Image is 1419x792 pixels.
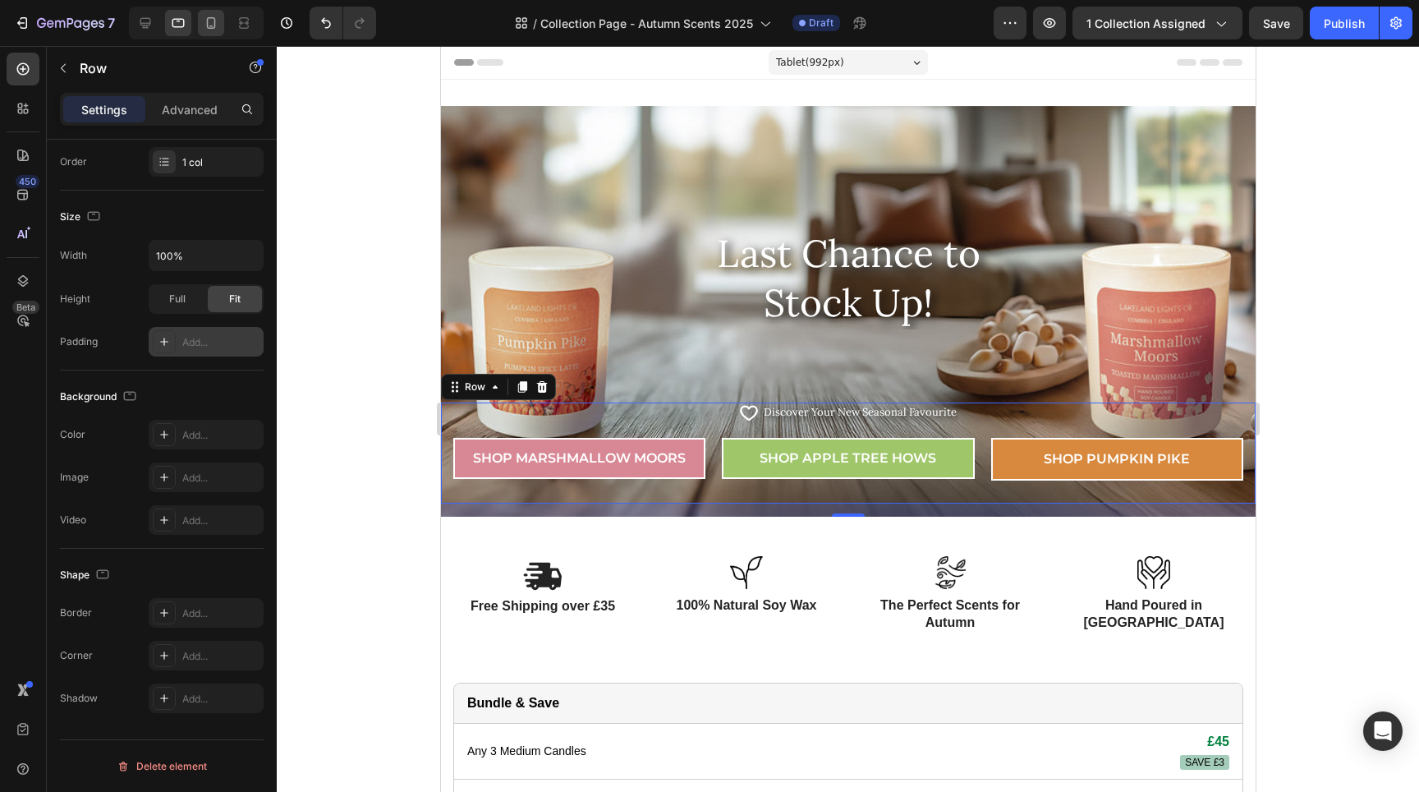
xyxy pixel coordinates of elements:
[1249,7,1303,39] button: Save
[625,551,801,586] p: Hand Poured in [GEOGRAPHIC_DATA]
[766,688,788,702] strong: £45
[533,15,537,32] span: /
[26,697,145,714] div: Any 3 Medium Candles
[12,301,39,314] div: Beta
[421,551,597,586] p: The Perfect Scents for Autumn
[60,386,140,408] div: Background
[60,248,87,263] div: Width
[60,206,103,228] div: Size
[149,241,263,270] input: Auto
[60,753,264,780] button: Delete element
[80,58,219,78] p: Row
[60,648,93,663] div: Corner
[60,427,85,442] div: Color
[1086,15,1205,32] span: 1 collection assigned
[13,638,801,678] div: Bundle & Save
[182,606,259,621] div: Add...
[117,757,207,776] div: Delete element
[81,101,127,118] p: Settings
[16,175,39,188] div: 450
[603,403,749,423] p: Shop Pumpkin Pike
[229,292,241,306] span: Fit
[60,564,113,587] div: Shape
[169,292,186,306] span: Full
[218,551,393,569] p: 100% Natural Soy Wax
[60,691,98,706] div: Shadow
[60,292,90,306] div: Height
[60,513,86,527] div: Video
[14,552,190,569] p: Free Shipping over £35
[1310,7,1379,39] button: Publish
[766,744,788,758] strong: £66
[310,7,376,39] div: Undo/Redo
[182,155,259,170] div: 1 col
[493,510,526,543] img: gempages_528716292392223870-84fab9b8-307c-47b8-9b31-768a6bb75d6e.png
[182,471,259,486] div: Add...
[108,13,115,33] p: 7
[809,16,833,30] span: Draft
[1263,16,1290,30] span: Save
[182,428,259,443] div: Add...
[162,101,218,118] p: Advanced
[540,15,753,32] span: Collection Page - Autumn Scents 2025
[289,510,322,543] img: gempages_528716292392223870-8ed66af3-8f2a-426a-8425-2cc702a45d55.png
[1363,711,1403,751] div: Open Intercom Messenger
[739,709,788,724] span: SAVE £3
[550,392,802,435] a: Shop Pumpkin Pike
[60,154,87,169] div: Order
[60,606,92,620] div: Border
[1324,15,1365,32] div: Publish
[182,692,259,707] div: Add...
[441,46,1256,792] iframe: Design area
[182,335,259,350] div: Add...
[696,510,729,543] img: gempages_528716292392223870-a5a2e5d8-f1c5-4f16-b3dd-7e3df88aa345.png
[182,513,259,528] div: Add...
[81,510,122,550] img: gempages_528716292392223870-e9f622a0-b924-48da-aea4-1520107003d1.svg
[60,470,89,485] div: Image
[60,334,98,349] div: Padding
[7,7,122,39] button: 7
[21,334,48,348] div: Row
[1072,7,1242,39] button: 1 collection assigned
[182,649,259,664] div: Add...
